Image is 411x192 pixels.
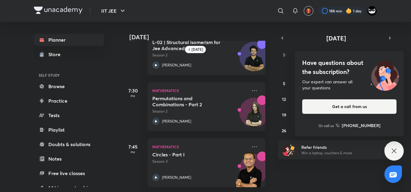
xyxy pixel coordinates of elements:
abbr: October 12, 2025 [282,96,286,102]
button: [DATE] [286,34,386,42]
a: Practice [34,95,104,107]
img: streak [346,8,352,14]
button: avatar [304,6,313,16]
p: PM [121,94,145,98]
abbr: October 19, 2025 [282,112,286,118]
p: [PERSON_NAME] [162,119,191,124]
p: Session 2 [152,53,247,58]
p: PM [121,150,145,154]
a: Doubts & solutions [34,138,104,150]
p: PM [121,38,145,42]
a: Planner [34,34,104,46]
span: [DATE] [326,34,346,42]
p: [PERSON_NAME] [162,62,191,68]
h4: Have questions about the subscription? [302,58,396,76]
button: October 26, 2025 [279,126,289,135]
img: referral [283,144,295,156]
abbr: October 5, 2025 [283,81,285,86]
h5: Permutations and Combinations - Part 2 [152,95,228,107]
p: [PERSON_NAME] [162,175,191,180]
a: Browse [34,80,104,92]
a: Free live classes [34,167,104,179]
p: Win a laptop, vouchers & more [301,150,376,156]
a: Tests [34,109,104,121]
a: Playlist [34,124,104,136]
img: avatar [306,8,311,14]
abbr: Sunday [283,52,285,58]
h6: Refer friends [301,144,376,150]
h5: Circles - Part I [152,152,228,158]
h5: 7:45 [121,143,145,150]
p: Or call us [319,123,334,128]
button: October 19, 2025 [279,110,289,120]
a: Store [34,48,104,60]
p: Session 3 [152,159,247,164]
button: October 5, 2025 [279,78,289,88]
h5: L-02 | Structural isomerism for Jee Advanced [152,39,228,51]
p: Mathematics [152,87,247,94]
button: October 12, 2025 [279,94,289,104]
img: Avatar [240,101,269,130]
div: Store [48,51,64,58]
h4: [DATE] [129,34,271,41]
a: Company Logo [34,7,83,15]
button: IIT JEE [98,5,130,17]
h6: [PHONE_NUMBER] [342,122,380,129]
abbr: October 26, 2025 [282,128,286,133]
img: Avatar [240,45,269,74]
h6: [DATE] [192,47,203,52]
img: ttu_illustration_new.svg [366,58,404,91]
h6: SELF STUDY [34,70,104,80]
a: Notes [34,153,104,165]
p: Mathematics [152,143,247,150]
a: [PHONE_NUMBER] [336,122,380,129]
img: ARSH Khan [367,6,377,16]
img: Company Logo [34,7,83,14]
button: Get a call from us [302,99,396,114]
div: Our expert can answer all your questions [302,79,396,91]
p: Session 2 [152,109,247,114]
h5: 7:30 [121,87,145,94]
